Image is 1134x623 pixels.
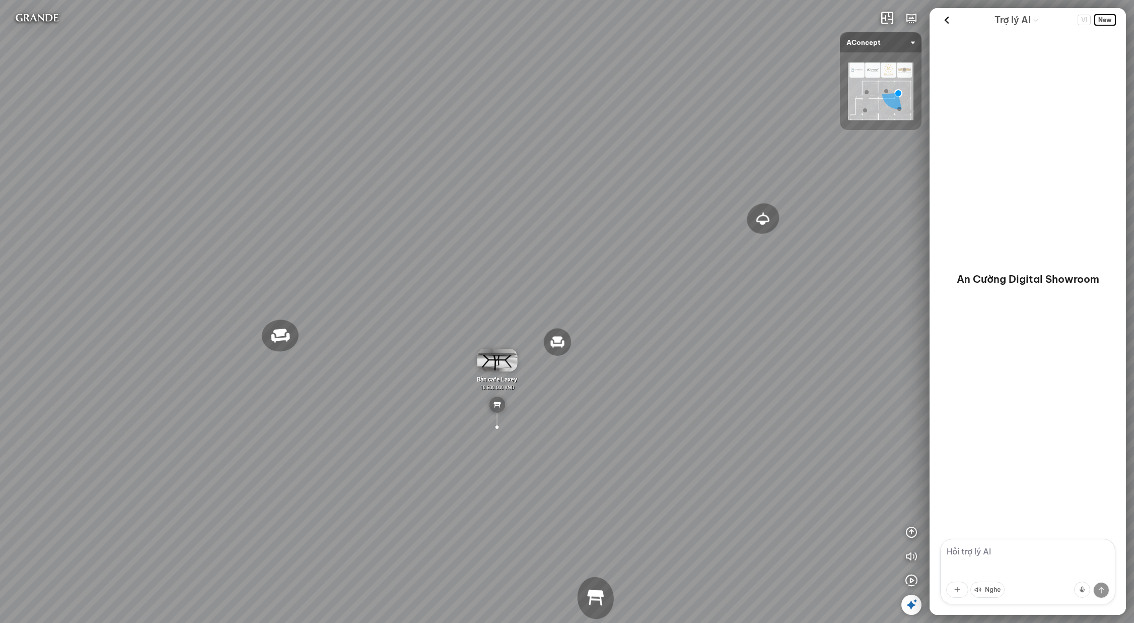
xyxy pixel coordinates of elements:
span: New [1095,15,1115,25]
button: Change language [1078,15,1091,25]
span: VI [1078,15,1091,25]
span: 10.500.000 VND [480,384,514,390]
button: Nghe [970,582,1005,598]
button: New Chat [1095,15,1115,25]
img: logo [8,8,66,28]
img: table_YREKD739JCN6.svg [489,397,505,413]
img: AConcept_CTMHTJT2R6E4.png [848,63,913,120]
img: B_n_cafe_Laxey_4XGWNAEYRY6G.gif [477,349,517,371]
span: AConcept [846,32,915,52]
p: An Cường Digital Showroom [957,272,1099,286]
div: AI Guide options [995,12,1039,28]
span: Bàn cafe Laxey [477,376,517,383]
span: Trợ lý AI [995,13,1031,27]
